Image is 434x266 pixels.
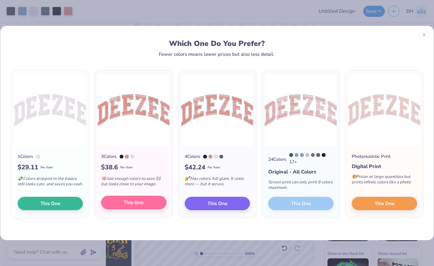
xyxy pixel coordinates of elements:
[97,74,170,147] img: 3 color option
[300,153,304,157] div: 535 C
[185,176,190,181] span: 💅
[322,153,326,157] div: 532 C
[181,74,254,147] img: 4 color option
[101,172,166,193] div: Just enough colors to save $$ but looks close to your image.
[207,200,227,207] span: This One
[18,39,416,48] div: Which One Do You Prefer?
[40,200,60,207] span: This One
[120,165,133,170] span: Per Item
[264,74,337,147] img: 24 color option
[185,163,205,172] span: $ 42.24
[289,153,334,165] div: 17 +
[18,172,83,193] div: Colors stripped to the basics, still looks cute, and saves you cash.
[352,197,417,210] button: This One
[305,153,309,157] div: 5305 C
[209,155,212,159] div: 7606 C
[316,153,320,157] div: 431 C
[268,156,286,163] div: 24 Colors
[159,52,275,57] div: Fewer colors means lower prices but also less detail.
[36,155,40,159] div: 663 C
[101,163,118,172] span: $ 38.6
[14,74,86,147] img: 1 color option
[18,153,33,160] div: 1 Colors
[130,155,134,159] div: 663 C
[219,155,223,159] div: 431 C
[311,153,315,157] div: Cool Gray 9 C
[348,74,421,147] img: Photorealistic preview
[101,176,106,181] span: 🧠
[203,155,207,159] div: 532 C
[185,197,250,210] button: This One
[295,153,298,157] div: 7543 C
[18,163,38,172] span: $ 29.11
[352,153,391,160] div: Photorealistic Print
[208,165,220,170] span: Per Item
[214,155,218,159] div: 663 C
[352,163,417,170] div: Digital Print
[185,153,200,160] div: 4 Colors
[352,170,417,191] div: Pricier at large quantities but prints infinite colors like a photo
[40,165,53,170] span: Per Item
[124,199,143,206] span: This One
[185,172,250,193] div: Max colors, full glam. It costs more — but it serves.
[101,196,166,209] button: This One
[18,176,23,181] span: 💸
[125,155,129,159] div: 7606 C
[120,155,123,159] div: 532 C
[268,168,334,176] div: Original - All Colors
[352,174,357,180] span: 🎨
[374,200,394,207] span: This One
[289,153,293,157] div: 7540 C
[18,197,83,210] button: This One
[268,176,334,197] div: Screen print can only print 8 colors maximum.
[101,153,117,160] div: 3 Colors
